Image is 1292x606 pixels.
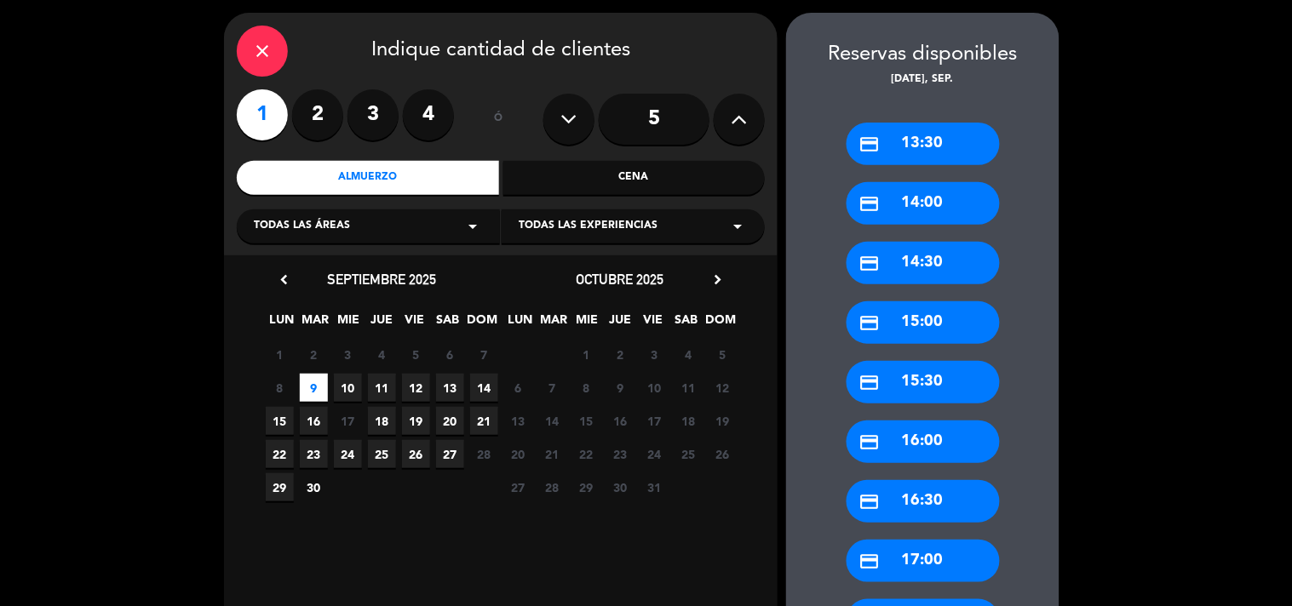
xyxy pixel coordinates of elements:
[572,407,600,435] span: 15
[640,473,669,501] span: 31
[786,71,1059,89] div: [DATE], sep.
[470,340,498,369] span: 7
[606,374,635,402] span: 9
[266,374,294,402] span: 8
[470,407,498,435] span: 21
[859,551,881,572] i: credit_card
[675,340,703,369] span: 4
[403,89,454,140] label: 4
[786,38,1059,71] div: Reservas disponibles
[859,134,881,155] i: credit_card
[292,89,343,140] label: 2
[300,473,328,501] span: 30
[640,310,668,338] span: VIE
[368,440,396,468] span: 25
[334,374,362,402] span: 10
[606,310,635,338] span: JUE
[573,310,601,338] span: MIE
[606,407,635,435] span: 16
[368,310,396,338] span: JUE
[606,340,635,369] span: 2
[572,340,600,369] span: 1
[327,271,436,288] span: septiembre 2025
[847,301,1000,344] div: 15:00
[640,340,669,369] span: 3
[300,440,328,468] span: 23
[859,193,881,214] i: credit_card
[401,310,429,338] span: VIE
[847,540,1000,582] div: 17:00
[368,374,396,402] span: 11
[572,440,600,468] span: 22
[504,440,532,468] span: 20
[540,310,568,338] span: MAR
[470,374,498,402] span: 14
[334,340,362,369] span: 3
[334,440,362,468] span: 24
[859,432,881,453] i: credit_card
[606,473,635,501] span: 30
[572,374,600,402] span: 8
[402,440,430,468] span: 26
[436,440,464,468] span: 27
[301,310,330,338] span: MAR
[436,407,464,435] span: 20
[402,340,430,369] span: 5
[675,374,703,402] span: 11
[859,372,881,393] i: credit_card
[673,310,701,338] span: SAB
[640,407,669,435] span: 17
[402,374,430,402] span: 12
[266,340,294,369] span: 1
[300,374,328,402] span: 9
[300,340,328,369] span: 2
[436,340,464,369] span: 6
[300,407,328,435] span: 16
[538,374,566,402] span: 7
[859,253,881,274] i: credit_card
[503,161,766,195] div: Cena
[237,161,499,195] div: Almuerzo
[266,440,294,468] span: 22
[847,123,1000,165] div: 13:30
[347,89,399,140] label: 3
[538,473,566,501] span: 28
[237,89,288,140] label: 1
[606,440,635,468] span: 23
[709,440,737,468] span: 26
[368,340,396,369] span: 4
[434,310,462,338] span: SAB
[471,89,526,149] div: ó
[709,407,737,435] span: 19
[507,310,535,338] span: LUN
[335,310,363,338] span: MIE
[504,407,532,435] span: 13
[252,41,273,61] i: close
[709,271,726,289] i: chevron_right
[538,440,566,468] span: 21
[572,473,600,501] span: 29
[709,374,737,402] span: 12
[675,407,703,435] span: 18
[254,218,350,235] span: Todas las áreas
[402,407,430,435] span: 19
[727,216,748,237] i: arrow_drop_down
[462,216,483,237] i: arrow_drop_down
[577,271,664,288] span: octubre 2025
[237,26,765,77] div: Indique cantidad de clientes
[859,491,881,512] i: credit_card
[847,420,1000,463] div: 16:00
[275,271,293,289] i: chevron_left
[706,310,734,338] span: DOM
[334,407,362,435] span: 17
[847,242,1000,284] div: 14:30
[847,361,1000,403] div: 15:30
[640,440,669,468] span: 24
[368,407,396,435] span: 18
[859,312,881,334] i: credit_card
[640,374,669,402] span: 10
[468,310,496,338] span: DOM
[847,182,1000,225] div: 14:00
[538,407,566,435] span: 14
[266,473,294,501] span: 29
